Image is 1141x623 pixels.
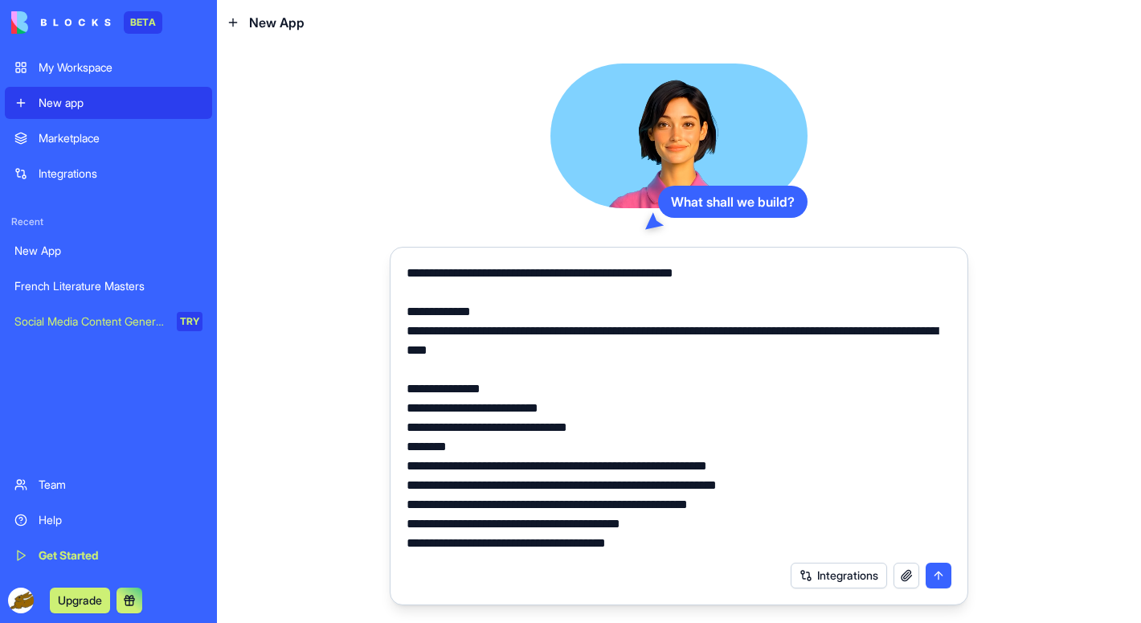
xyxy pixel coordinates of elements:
[5,305,212,338] a: Social Media Content GeneratorTRY
[39,130,202,146] div: Marketplace
[658,186,808,218] div: What shall we build?
[50,592,110,608] a: Upgrade
[5,51,212,84] a: My Workspace
[5,504,212,536] a: Help
[177,312,202,331] div: TRY
[5,158,212,190] a: Integrations
[14,314,166,330] div: Social Media Content Generator
[5,122,212,154] a: Marketplace
[39,95,202,111] div: New app
[5,270,212,302] a: French Literature Masters
[39,477,202,493] div: Team
[14,243,202,259] div: New App
[5,469,212,501] a: Team
[5,87,212,119] a: New app
[39,166,202,182] div: Integrations
[5,215,212,228] span: Recent
[14,278,202,294] div: French Literature Masters
[5,235,212,267] a: New App
[249,13,305,32] span: New App
[5,539,212,572] a: Get Started
[39,59,202,76] div: My Workspace
[39,547,202,564] div: Get Started
[124,11,162,34] div: BETA
[50,588,110,613] button: Upgrade
[8,588,34,613] img: ACg8ocKV_PNTX6pKq-VvQ9fqmT0kM8Gj9k9zSXzDcXiTlkr0GWA529Uq=s96-c
[39,512,202,528] div: Help
[11,11,162,34] a: BETA
[791,563,887,588] button: Integrations
[11,11,111,34] img: logo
